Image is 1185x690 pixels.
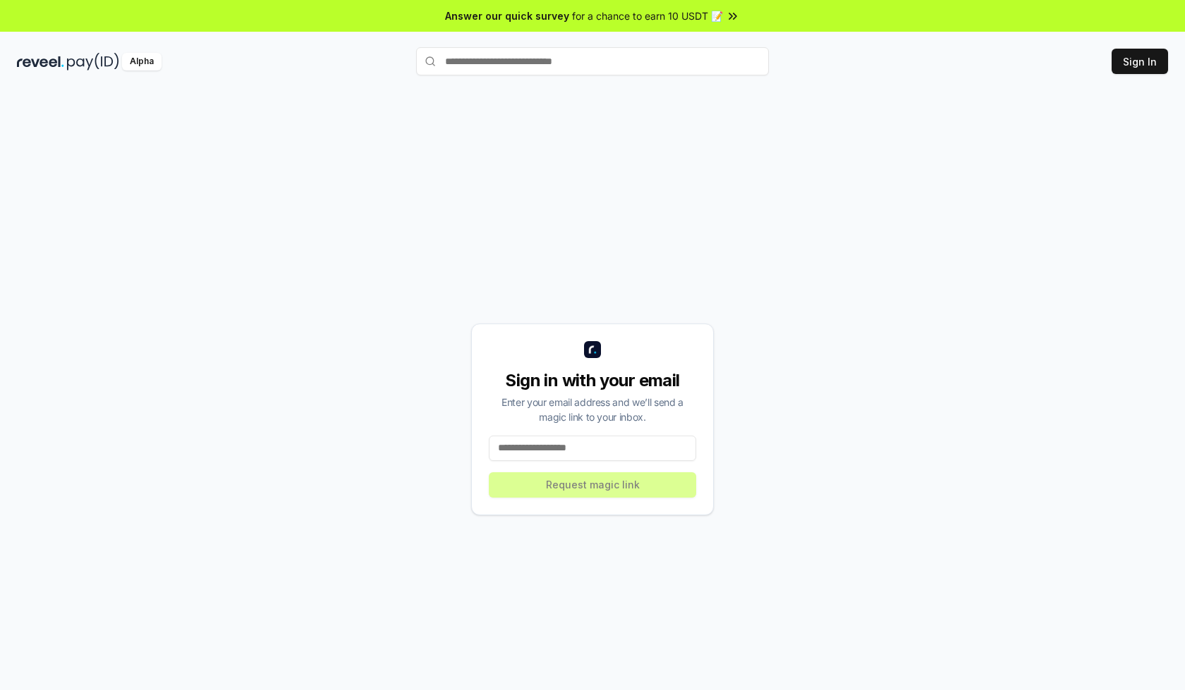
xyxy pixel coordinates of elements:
[445,8,569,23] span: Answer our quick survey
[122,53,162,70] div: Alpha
[584,341,601,358] img: logo_small
[17,53,64,70] img: reveel_dark
[67,53,119,70] img: pay_id
[1112,49,1168,74] button: Sign In
[572,8,723,23] span: for a chance to earn 10 USDT 📝
[489,369,696,392] div: Sign in with your email
[489,395,696,424] div: Enter your email address and we’ll send a magic link to your inbox.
